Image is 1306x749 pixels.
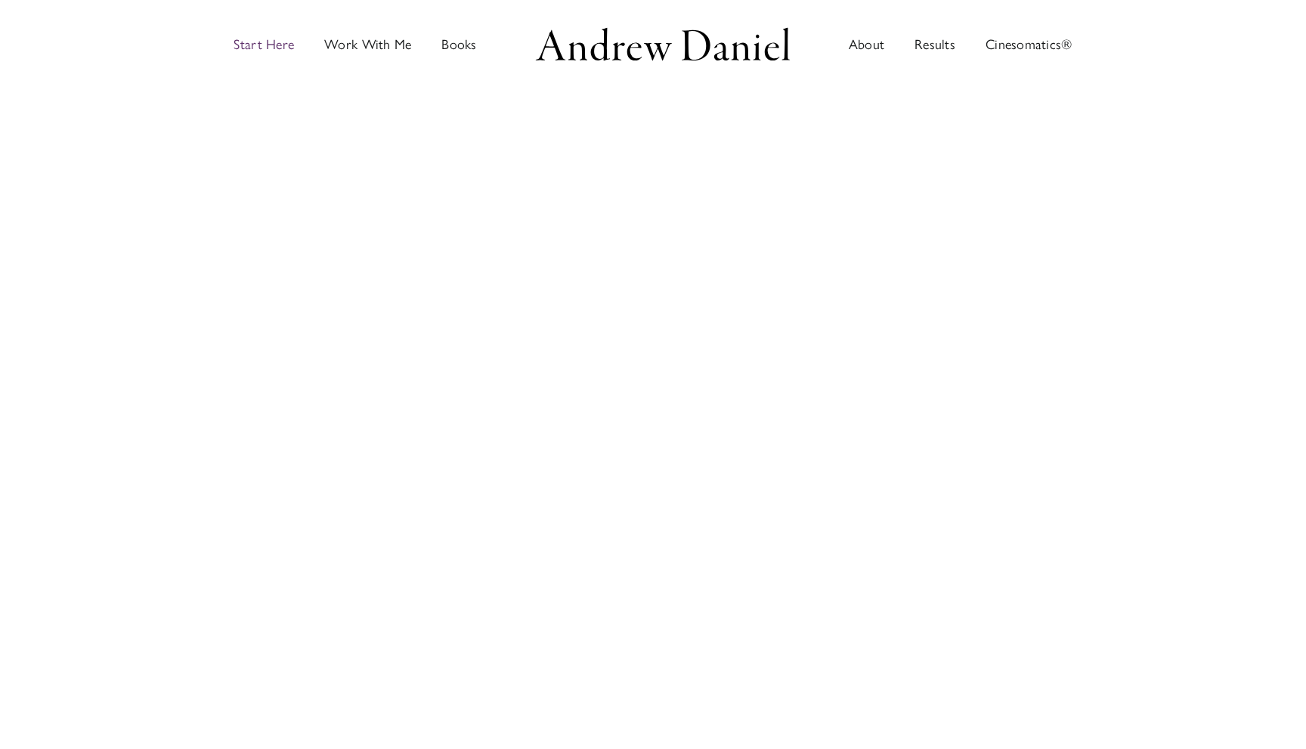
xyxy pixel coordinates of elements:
a: Work with Andrew in groups or private sessions [324,3,411,86]
img: Andrew Daniel Logo [531,23,795,65]
span: Start Here [234,38,294,51]
a: Results [915,3,955,86]
span: About [849,38,884,51]
span: Cinesomatics® [986,38,1072,51]
span: Books [441,38,476,51]
a: Cinesomatics® [986,3,1072,86]
span: Results [915,38,955,51]
span: Work With Me [324,38,411,51]
a: Start Here [234,3,294,86]
a: About [849,3,884,86]
a: Discover books written by Andrew Daniel [441,3,476,86]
